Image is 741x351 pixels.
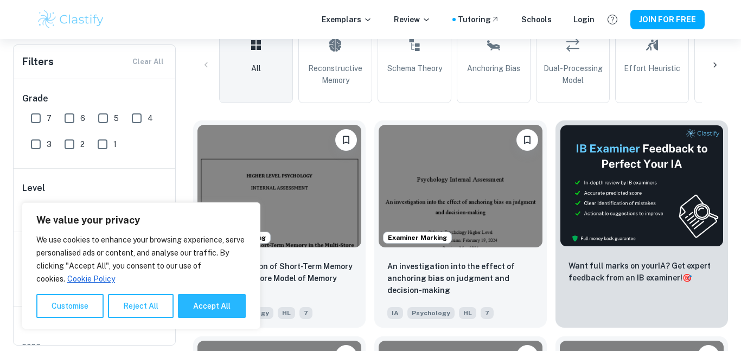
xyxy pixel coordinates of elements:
img: Psychology IA example thumbnail: An investigation into the effect of anch [379,125,542,247]
p: Want full marks on your IA ? Get expert feedback from an IB examiner! [568,260,715,284]
button: Please log in to bookmark exemplars [335,129,357,151]
a: ThumbnailWant full marks on yourIA? Get expert feedback from an IB examiner! [555,120,728,328]
h6: Level [22,182,168,195]
button: Please log in to bookmark exemplars [516,129,538,151]
a: Tutoring [458,14,500,25]
span: Dual-Processing Model [541,62,605,86]
span: 3 [47,138,52,150]
a: Schools [521,14,552,25]
p: An Investigation of Short-Term Memory in the Multi-Store Model of Memory [206,260,353,284]
button: Customise [36,294,104,318]
a: Examiner MarkingPlease log in to bookmark exemplarsAn Investigation of Short-Term Memory in the M... [193,120,366,328]
img: Thumbnail [560,125,724,247]
span: 5 [114,112,119,124]
img: Psychology IA example thumbnail: An Investigation of Short-Term Memory in [197,125,361,247]
button: JOIN FOR FREE [630,10,705,29]
a: Cookie Policy [67,274,116,284]
button: Accept All [178,294,246,318]
p: We use cookies to enhance your browsing experience, serve personalised ads or content, and analys... [36,233,246,285]
span: 7 [299,307,312,319]
span: 🎯 [682,273,692,282]
p: An investigation into the effect of anchoring bias on judgment and decision-making [387,260,534,296]
span: Examiner Marking [384,233,451,242]
button: Reject All [108,294,174,318]
a: Login [573,14,595,25]
span: Anchoring Bias [467,62,520,74]
span: Reconstructive Memory [303,62,367,86]
span: Psychology [407,307,455,319]
span: 1 [113,138,117,150]
p: Exemplars [322,14,372,25]
span: 6 [80,112,85,124]
span: Effort Heuristic [624,62,680,74]
div: We value your privacy [22,202,260,329]
span: 2 [80,138,85,150]
span: 2026 [22,341,168,351]
a: Examiner MarkingPlease log in to bookmark exemplarsAn investigation into the effect of anchoring ... [374,120,547,328]
span: All [251,62,261,74]
h6: Grade [22,92,168,105]
span: HL [459,307,476,319]
span: Schema Theory [387,62,442,74]
p: Review [394,14,431,25]
h6: Filters [22,54,54,69]
span: 7 [481,307,494,319]
span: 7 [47,112,52,124]
span: HL [278,307,295,319]
h6: Session [22,320,168,341]
p: We value your privacy [36,214,246,227]
span: 4 [148,112,153,124]
button: Help and Feedback [603,10,622,29]
img: Clastify logo [36,9,105,30]
span: IA [387,307,403,319]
